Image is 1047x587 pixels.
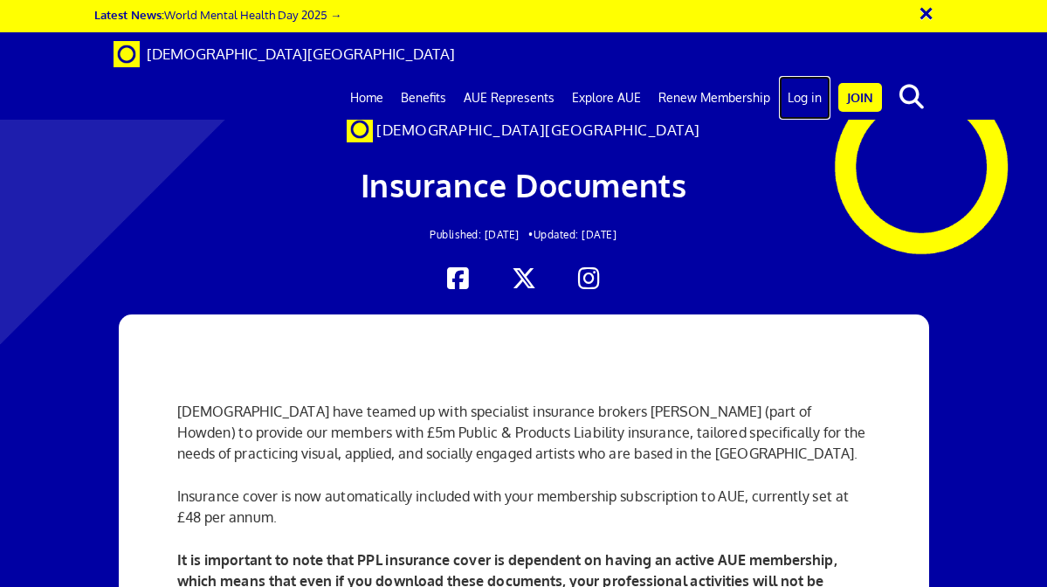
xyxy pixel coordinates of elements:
[341,76,392,120] a: Home
[147,45,455,63] span: [DEMOGRAPHIC_DATA][GEOGRAPHIC_DATA]
[430,228,534,241] span: Published: [DATE] •
[779,76,830,120] a: Log in
[838,83,882,112] a: Join
[254,229,793,240] h2: Updated: [DATE]
[361,165,687,204] span: Insurance Documents
[885,79,939,115] button: search
[455,76,563,120] a: AUE Represents
[177,486,870,528] p: Insurance cover is now automatically included with your membership subscription to AUE, currently...
[376,121,700,139] span: [DEMOGRAPHIC_DATA][GEOGRAPHIC_DATA]
[392,76,455,120] a: Benefits
[563,76,650,120] a: Explore AUE
[177,380,870,464] p: [DEMOGRAPHIC_DATA] have teamed up with specialist insurance brokers [PERSON_NAME] (part of Howden...
[94,7,341,22] a: Latest News:World Mental Health Day 2025 →
[100,32,468,76] a: Brand [DEMOGRAPHIC_DATA][GEOGRAPHIC_DATA]
[94,7,164,22] strong: Latest News:
[650,76,779,120] a: Renew Membership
